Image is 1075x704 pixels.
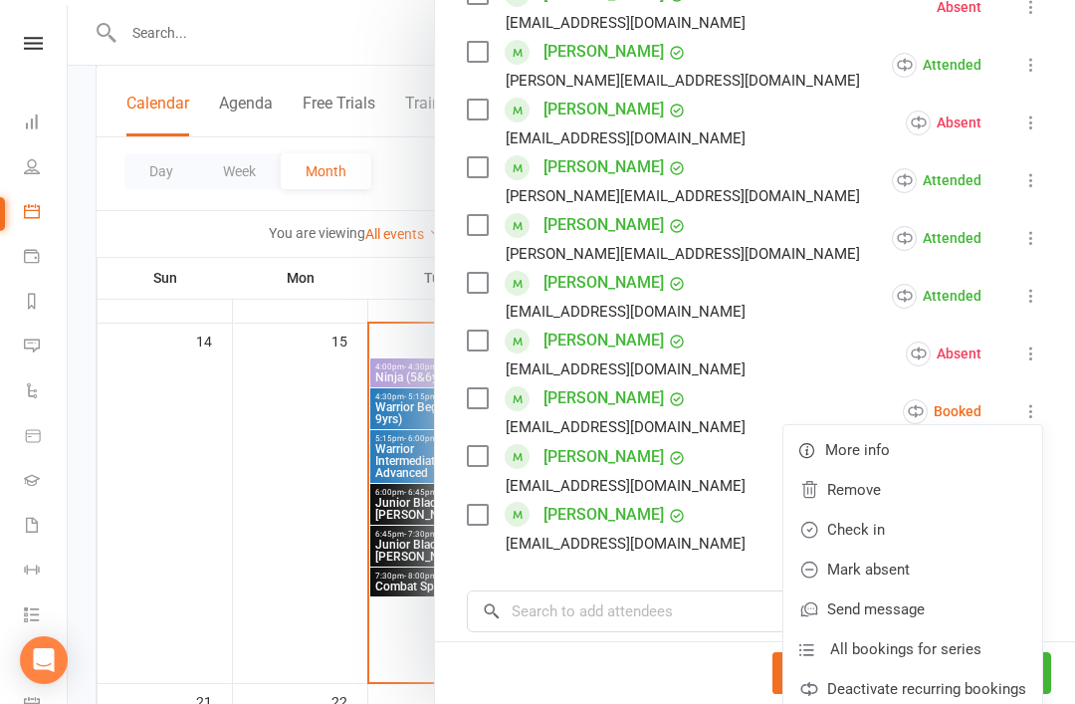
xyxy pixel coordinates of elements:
a: [PERSON_NAME] [543,325,664,356]
button: Bulk add attendees [772,652,945,694]
div: [EMAIL_ADDRESS][DOMAIN_NAME] [506,356,746,382]
div: [PERSON_NAME][EMAIL_ADDRESS][DOMAIN_NAME] [506,183,860,209]
a: All bookings for series [783,629,1042,669]
div: Attended [892,284,981,309]
div: Open Intercom Messenger [20,636,68,684]
a: [PERSON_NAME] [543,209,664,241]
a: [PERSON_NAME] [543,151,664,183]
a: Remove [783,470,1042,510]
div: Attended [892,226,981,251]
div: [EMAIL_ADDRESS][DOMAIN_NAME] [506,10,746,36]
a: [PERSON_NAME] [543,36,664,68]
div: Absent [906,342,981,366]
span: More info [825,438,890,462]
div: Absent [906,111,981,135]
a: People [24,146,69,191]
a: [PERSON_NAME] [543,441,664,473]
a: [PERSON_NAME] [543,267,664,299]
div: [EMAIL_ADDRESS][DOMAIN_NAME] [506,473,746,499]
a: Mark absent [783,550,1042,589]
a: More info [783,430,1042,470]
div: [PERSON_NAME][EMAIL_ADDRESS][DOMAIN_NAME] [506,68,860,94]
span: All bookings for series [830,637,981,661]
a: Reports [24,281,69,326]
a: Send message [783,589,1042,629]
a: [PERSON_NAME] [543,382,664,414]
div: Booked [903,399,981,424]
a: Payments [24,236,69,281]
a: Check in [783,510,1042,550]
a: [PERSON_NAME] [543,94,664,125]
div: Attended [892,53,981,78]
a: Dashboard [24,102,69,146]
div: [EMAIL_ADDRESS][DOMAIN_NAME] [506,125,746,151]
a: Calendar [24,191,69,236]
div: [EMAIL_ADDRESS][DOMAIN_NAME] [506,299,746,325]
a: [PERSON_NAME] [543,499,664,531]
div: [EMAIL_ADDRESS][DOMAIN_NAME] [506,531,746,557]
div: [EMAIL_ADDRESS][DOMAIN_NAME] [506,414,746,440]
input: Search to add attendees [467,590,1043,632]
div: [PERSON_NAME][EMAIL_ADDRESS][DOMAIN_NAME] [506,241,860,267]
div: Attended [892,168,981,193]
a: Product Sales [24,415,69,460]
